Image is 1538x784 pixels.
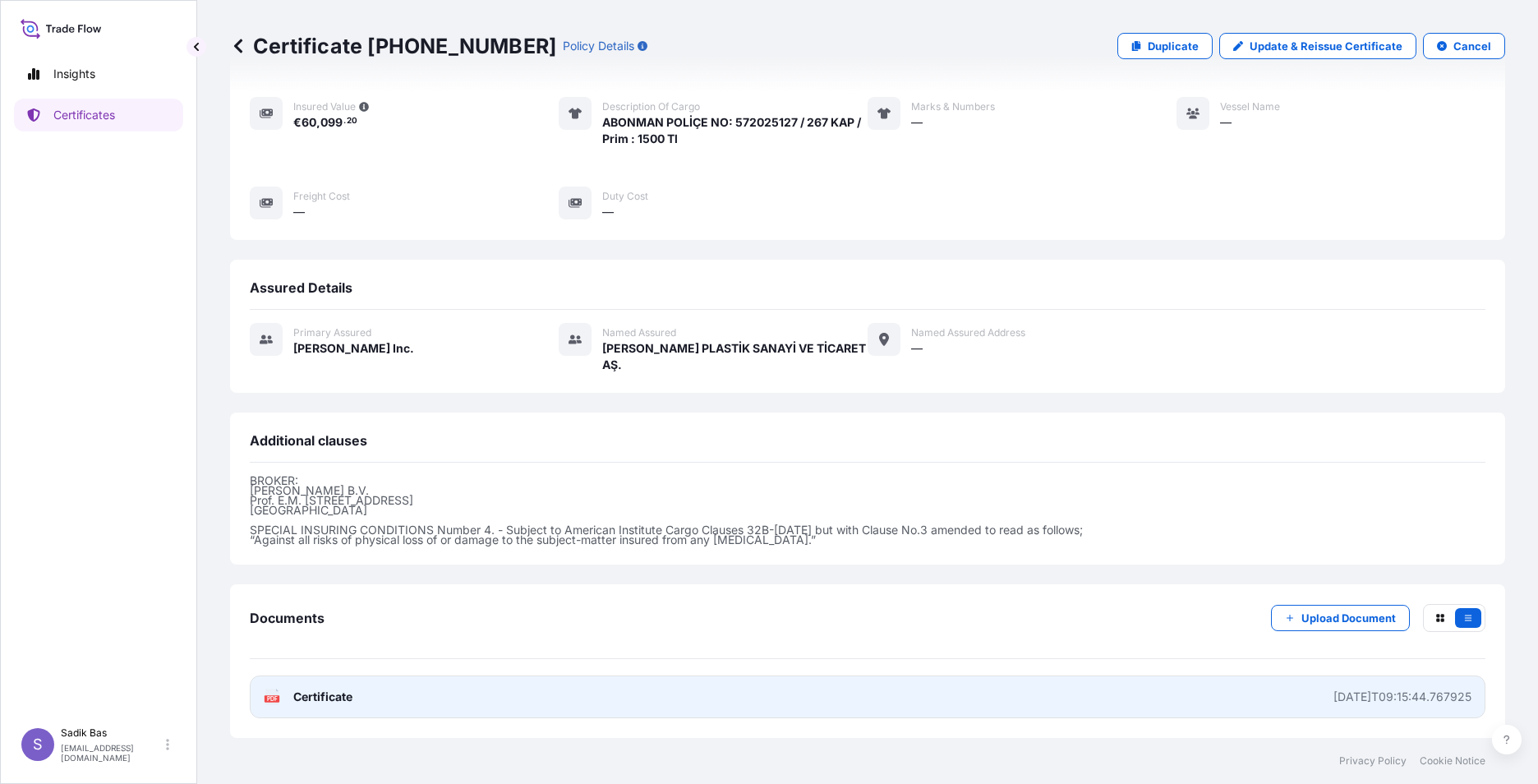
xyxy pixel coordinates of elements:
[343,118,346,124] span: .
[347,118,357,124] span: 20
[1420,754,1485,768] a: Cookie Notice
[293,100,356,113] span: Insured Value
[316,117,320,128] span: ,
[250,279,352,296] span: Assured Details
[1117,33,1213,59] a: Duplicate
[250,432,367,449] span: Additional clauses
[911,114,923,131] span: —
[1250,38,1402,54] p: Update & Reissue Certificate
[53,66,95,82] p: Insights
[911,340,923,357] span: —
[1271,605,1410,631] button: Upload Document
[563,38,634,54] p: Policy Details
[293,190,350,203] span: Freight Cost
[602,114,868,147] span: ABONMAN POLİÇE NO: 572025127 / 267 KAP / Prim : 1500 Tl
[1423,33,1505,59] button: Cancel
[293,340,414,357] span: [PERSON_NAME] Inc.
[14,99,183,131] a: Certificates
[602,204,614,220] span: —
[1333,689,1471,705] div: [DATE]T09:15:44.767925
[1220,100,1280,113] span: Vessel Name
[302,117,316,128] span: 60
[293,689,352,705] span: Certificate
[14,58,183,90] a: Insights
[1453,38,1491,54] p: Cancel
[602,340,868,373] span: [PERSON_NAME] PLASTİK SANAYİ VE TİCARET AŞ.
[53,107,115,123] p: Certificates
[602,326,676,339] span: Named Assured
[1219,33,1416,59] a: Update & Reissue Certificate
[61,743,163,763] p: [EMAIL_ADDRESS][DOMAIN_NAME]
[602,190,648,203] span: Duty Cost
[1339,754,1407,768] a: Privacy Policy
[250,610,325,626] span: Documents
[293,326,371,339] span: Primary assured
[1220,114,1232,131] span: —
[230,33,556,59] p: Certificate [PHONE_NUMBER]
[267,696,278,702] text: PDF
[911,100,995,113] span: Marks & Numbers
[250,476,1485,545] p: BROKER: [PERSON_NAME] B.V. Prof. E.M. [STREET_ADDRESS] [GEOGRAPHIC_DATA] SPECIAL INSURING CONDITI...
[293,117,302,128] span: €
[1301,610,1396,626] p: Upload Document
[293,204,305,220] span: —
[1148,38,1199,54] p: Duplicate
[250,676,1485,718] a: PDFCertificate[DATE]T09:15:44.767925
[320,117,343,128] span: 099
[61,726,163,740] p: Sadik Bas
[911,326,1025,339] span: Named Assured Address
[602,100,700,113] span: Description of cargo
[33,736,43,753] span: S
